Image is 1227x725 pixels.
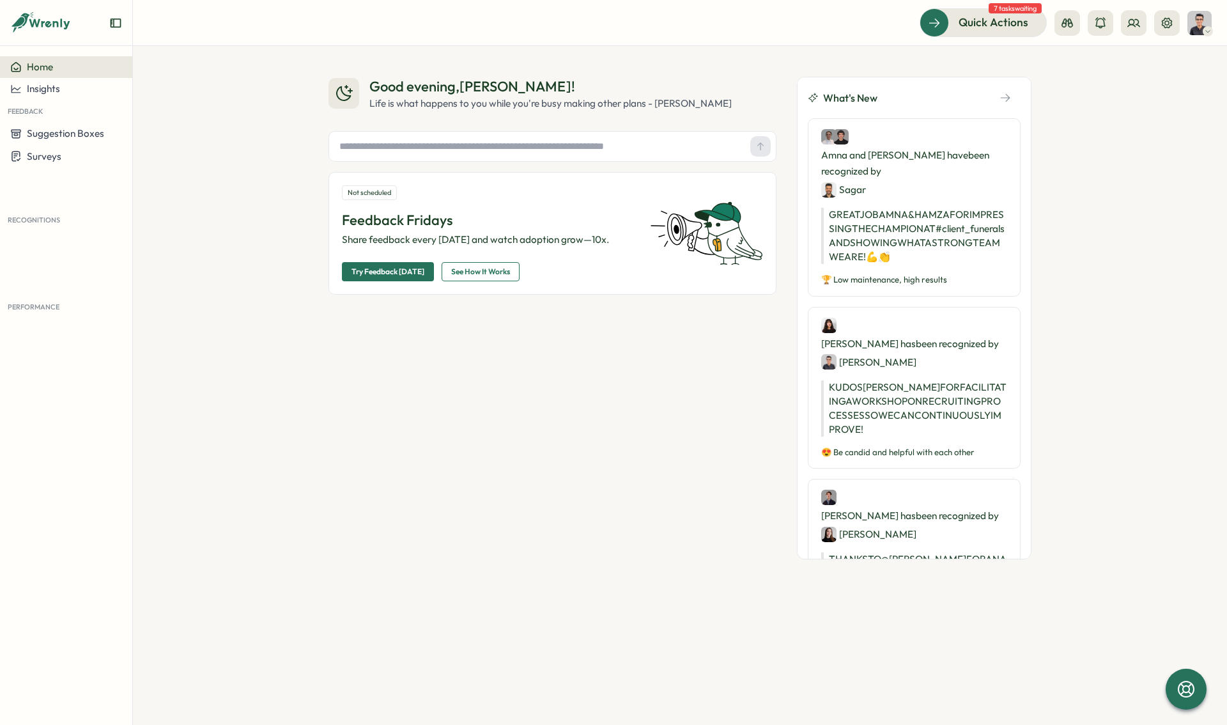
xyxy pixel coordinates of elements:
[920,8,1047,36] button: Quick Actions
[1187,11,1212,35] img: Hasan Naqvi
[821,318,1007,370] div: [PERSON_NAME] has been recognized by
[823,90,877,106] span: What's New
[369,77,732,97] div: Good evening , [PERSON_NAME] !
[27,82,60,95] span: Insights
[821,552,1007,595] p: THANKS TO @[PERSON_NAME] FOR AN AMAZING WORKSHOP ON HOW TO MANAGE MEETINGS & CALENDAR BETTER 💝
[821,182,866,198] div: Sagar
[821,490,837,505] img: Dionisio Arredondo
[821,526,916,542] div: [PERSON_NAME]
[833,129,849,144] img: Hamza Atique
[821,354,916,370] div: [PERSON_NAME]
[351,263,424,281] span: Try Feedback [DATE]
[821,129,1007,198] div: Amna and [PERSON_NAME] have been recognized by
[109,17,122,29] button: Expand sidebar
[342,262,434,281] button: Try Feedback [DATE]
[342,210,635,230] p: Feedback Fridays
[27,127,104,139] span: Suggestion Boxes
[821,490,1007,542] div: [PERSON_NAME] has been recognized by
[342,185,397,200] div: Not scheduled
[821,182,837,198] img: Sagar Verma
[27,150,61,162] span: Surveys
[821,447,1007,458] p: 😍 Be candid and helpful with each other
[821,274,1007,286] p: 🏆 Low maintenance, high results
[442,262,520,281] button: See How It Works
[821,318,837,333] img: Kelly Rosa
[821,354,837,370] img: Hasan Naqvi
[989,3,1042,13] span: 7 tasks waiting
[821,380,1007,437] p: KUDOS [PERSON_NAME] FOR FACILITATING A WORKSHOP ON RECRUITING PROCESSES SO WE CAN CONTINUOUSLY IM...
[451,263,510,281] span: See How It Works
[27,61,53,73] span: Home
[369,97,732,111] div: Life is what happens to you while you're busy making other plans - [PERSON_NAME]
[821,129,837,144] img: Amna Khattak
[959,14,1028,31] span: Quick Actions
[821,208,1007,264] p: GREAT JOB AMNA & HAMZA FOR IMPRESSING THE CHAMPION AT #client_funerals AND SHOWING WHAT A STRONG ...
[342,233,635,247] p: Share feedback every [DATE] and watch adoption grow—10x.
[821,527,837,542] img: Elena Ladushyna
